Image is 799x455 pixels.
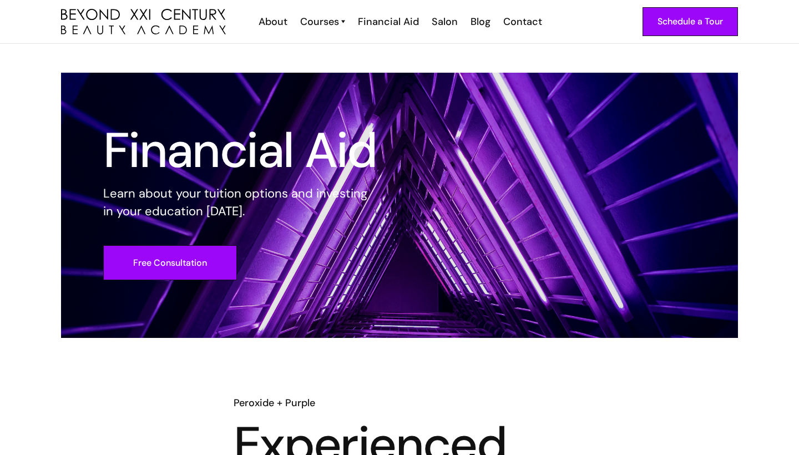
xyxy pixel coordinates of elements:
[463,14,496,29] a: Blog
[300,14,345,29] a: Courses
[61,9,226,35] img: beyond 21st century beauty academy logo
[471,14,490,29] div: Blog
[300,14,339,29] div: Courses
[103,245,237,280] a: Free Consultation
[234,396,565,410] h6: Peroxide + Purple
[424,14,463,29] a: Salon
[658,14,723,29] div: Schedule a Tour
[259,14,287,29] div: About
[358,14,419,29] div: Financial Aid
[496,14,548,29] a: Contact
[503,14,542,29] div: Contact
[432,14,458,29] div: Salon
[103,185,377,220] p: Learn about your tuition options and investing in your education [DATE].
[61,9,226,35] a: home
[351,14,424,29] a: Financial Aid
[643,7,738,36] a: Schedule a Tour
[251,14,293,29] a: About
[103,130,377,170] h1: Financial Aid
